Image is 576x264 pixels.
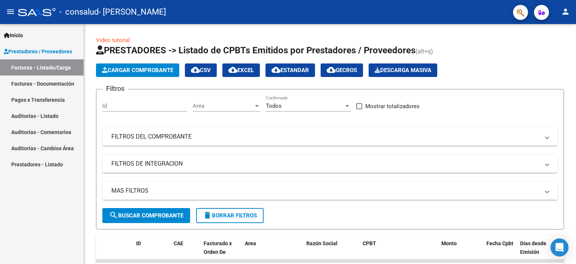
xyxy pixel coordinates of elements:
mat-panel-title: MAS FILTROS [111,187,540,195]
span: Buscar Comprobante [109,212,183,219]
span: (alt+q) [415,48,433,55]
span: Monto [441,240,457,246]
span: Mostrar totalizadores [365,102,420,111]
span: Fecha Cpbt [486,240,513,246]
mat-icon: cloud_download [228,65,237,74]
mat-expansion-panel-header: FILTROS DE INTEGRACION [102,155,558,173]
a: Video tutorial [96,37,130,44]
button: Cargar Comprobante [96,63,179,77]
span: - consalud [59,4,99,20]
span: CSV [191,67,211,74]
span: Cargar Comprobante [102,67,173,74]
span: Area [245,240,256,246]
button: EXCEL [222,63,260,77]
span: Razón Social [306,240,337,246]
span: Estandar [271,67,309,74]
span: CAE [174,240,183,246]
span: - [PERSON_NAME] [99,4,166,20]
span: Días desde Emisión [520,240,546,255]
mat-icon: cloud_download [327,65,336,74]
span: Inicio [4,31,23,39]
span: Area [193,103,253,109]
button: Borrar Filtros [196,208,264,223]
button: Buscar Comprobante [102,208,190,223]
span: EXCEL [228,67,254,74]
mat-icon: menu [6,7,15,16]
div: Open Intercom Messenger [550,238,568,256]
span: Gecros [327,67,357,74]
h3: Filtros [102,83,128,94]
button: Descarga Masiva [369,63,437,77]
mat-icon: person [561,7,570,16]
button: CSV [185,63,217,77]
span: Borrar Filtros [203,212,257,219]
mat-icon: cloud_download [271,65,280,74]
mat-panel-title: FILTROS DE INTEGRACION [111,160,540,168]
button: Gecros [321,63,363,77]
span: Prestadores / Proveedores [4,47,72,56]
span: Descarga Masiva [375,67,431,74]
span: CPBT [363,240,376,246]
mat-icon: delete [203,211,212,220]
span: Facturado x Orden De [204,240,232,255]
app-download-masive: Descarga masiva de comprobantes (adjuntos) [369,63,437,77]
mat-expansion-panel-header: MAS FILTROS [102,182,558,200]
span: PRESTADORES -> Listado de CPBTs Emitidos por Prestadores / Proveedores [96,45,415,56]
button: Estandar [265,63,315,77]
span: ID [136,240,141,246]
span: Todos [266,103,282,109]
mat-panel-title: FILTROS DEL COMPROBANTE [111,133,540,141]
mat-icon: cloud_download [191,65,200,74]
mat-icon: search [109,211,118,220]
mat-expansion-panel-header: FILTROS DEL COMPROBANTE [102,128,558,146]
